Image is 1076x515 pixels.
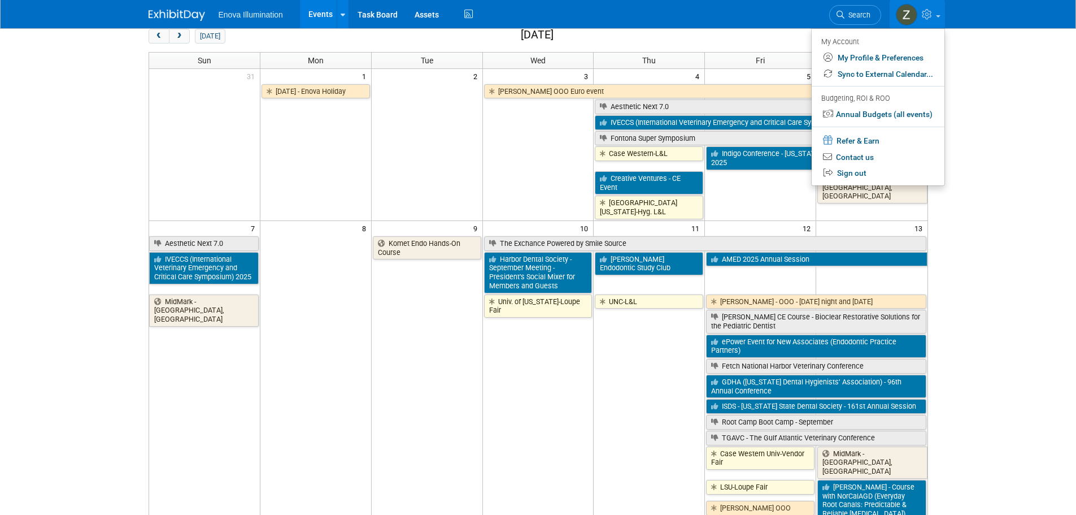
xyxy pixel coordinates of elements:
a: Indigo Conference - [US_STATE] Dental Hygienists Association 2025 [706,146,926,170]
a: [GEOGRAPHIC_DATA][US_STATE]-Hyg. L&L [595,196,703,219]
span: Wed [530,56,546,65]
a: MidMark - [GEOGRAPHIC_DATA], [GEOGRAPHIC_DATA] [817,447,927,479]
a: ISDS - [US_STATE] State Dental Society - 161st Annual Session [706,399,926,414]
a: LSU-Loupe Fair [706,480,814,495]
a: GDHA ([US_STATE] Dental Hygienists’ Association) - 96th Annual Conference [706,375,926,398]
a: Fetch National Harbor Veterinary Conference [706,359,926,374]
a: Sign out [812,165,944,181]
span: Enova Illumination [219,10,283,19]
img: ExhibitDay [149,10,205,21]
a: The Exchance Powered by Smile Source [484,236,926,251]
a: Search [829,5,881,25]
a: [PERSON_NAME] - OOO - [DATE] night and [DATE] [706,295,926,309]
button: next [169,29,190,44]
a: MidMark - [GEOGRAPHIC_DATA], [GEOGRAPHIC_DATA] [817,171,927,204]
span: 31 [246,69,260,83]
a: MidMark - [GEOGRAPHIC_DATA], [GEOGRAPHIC_DATA] [149,295,259,327]
a: TGAVC - The Gulf Atlantic Veterinary Conference [706,431,926,445]
h2: [DATE] [521,29,554,41]
div: Budgeting, ROI & ROO [821,93,933,105]
a: Aesthetic Next 7.0 [149,236,259,251]
span: 11 [690,221,704,235]
a: UNC-L&L [595,295,703,309]
span: 3 [583,69,593,83]
img: Zachary Bienkowski [896,4,917,25]
a: IVECCS (International Veterinary Emergency and Critical Care Symposium) 2025 [595,115,927,130]
a: Contact us [812,149,944,166]
button: prev [149,29,169,44]
a: Creative Ventures - CE Event [595,171,703,194]
a: [PERSON_NAME] Endodontic Study Club [595,252,703,275]
a: ePower Event for New Associates (Endodontic Practice Partners) [706,335,926,358]
a: [PERSON_NAME] CE Course - Bioclear Restorative Solutions for the Pediatric Dentist [706,310,926,333]
a: Root Camp Boot Camp - September [706,415,926,430]
span: 8 [361,221,371,235]
a: AMED 2025 Annual Session [706,252,927,267]
span: Sun [198,56,211,65]
a: Fontona Super Symposium [595,131,926,146]
a: Univ. of [US_STATE]-Loupe Fair [484,295,593,318]
a: [DATE] - Enova Holiday [262,84,370,99]
a: Case Western-L&L [595,146,703,161]
a: Case Western Univ-Vendor Fair [706,447,814,470]
span: Mon [308,56,324,65]
span: 2 [472,69,482,83]
a: Annual Budgets (all events) [812,106,944,123]
span: 4 [694,69,704,83]
a: Refer & Earn [812,132,944,149]
span: 12 [801,221,816,235]
button: [DATE] [195,29,225,44]
a: [PERSON_NAME] OOO Euro event [484,84,926,99]
a: Komet Endo Hands-On Course [373,236,481,259]
span: 7 [250,221,260,235]
span: Fri [756,56,765,65]
a: Aesthetic Next 7.0 [595,99,927,114]
a: My Profile & Preferences [812,50,944,66]
div: My Account [821,34,933,48]
span: 5 [805,69,816,83]
span: 9 [472,221,482,235]
span: Search [844,11,870,19]
span: 1 [361,69,371,83]
span: Thu [642,56,656,65]
a: Harbor Dental Society - September Meeting - President’s Social Mixer for Members and Guests [484,252,593,293]
a: IVECCS (International Veterinary Emergency and Critical Care Symposium) 2025 [149,252,259,284]
span: Tue [421,56,433,65]
span: 13 [913,221,927,235]
span: 10 [579,221,593,235]
a: Sync to External Calendar... [812,66,944,83]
